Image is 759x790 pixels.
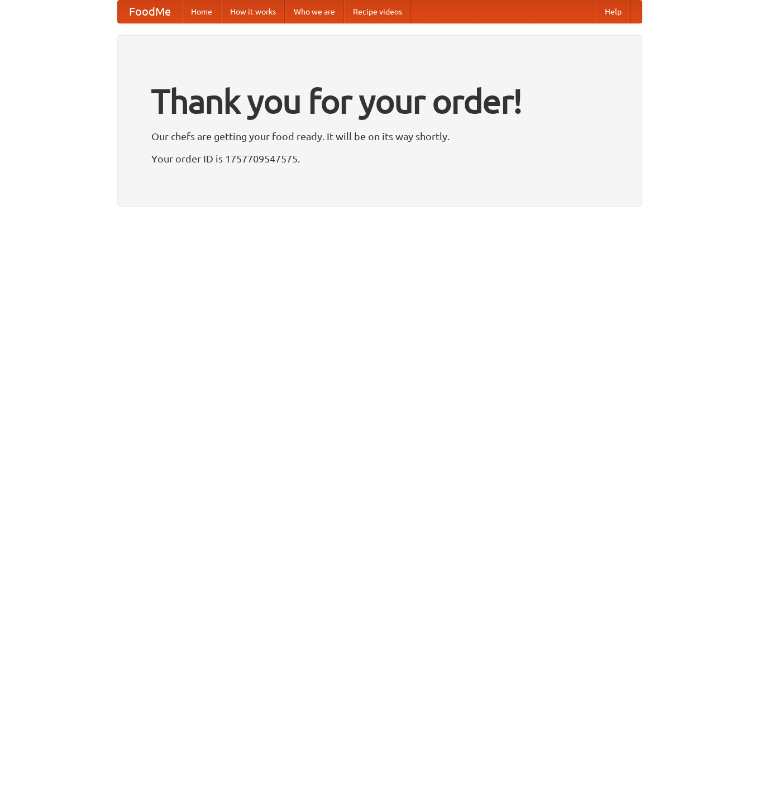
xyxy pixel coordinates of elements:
a: Help [596,1,631,23]
p: Our chefs are getting your food ready. It will be on its way shortly. [151,128,608,145]
p: Your order ID is 1757709547575. [151,150,608,167]
a: Who we are [285,1,344,23]
a: Home [182,1,221,23]
a: How it works [221,1,285,23]
h1: Thank you for your order! [151,74,608,128]
a: FoodMe [118,1,182,23]
a: Recipe videos [344,1,411,23]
